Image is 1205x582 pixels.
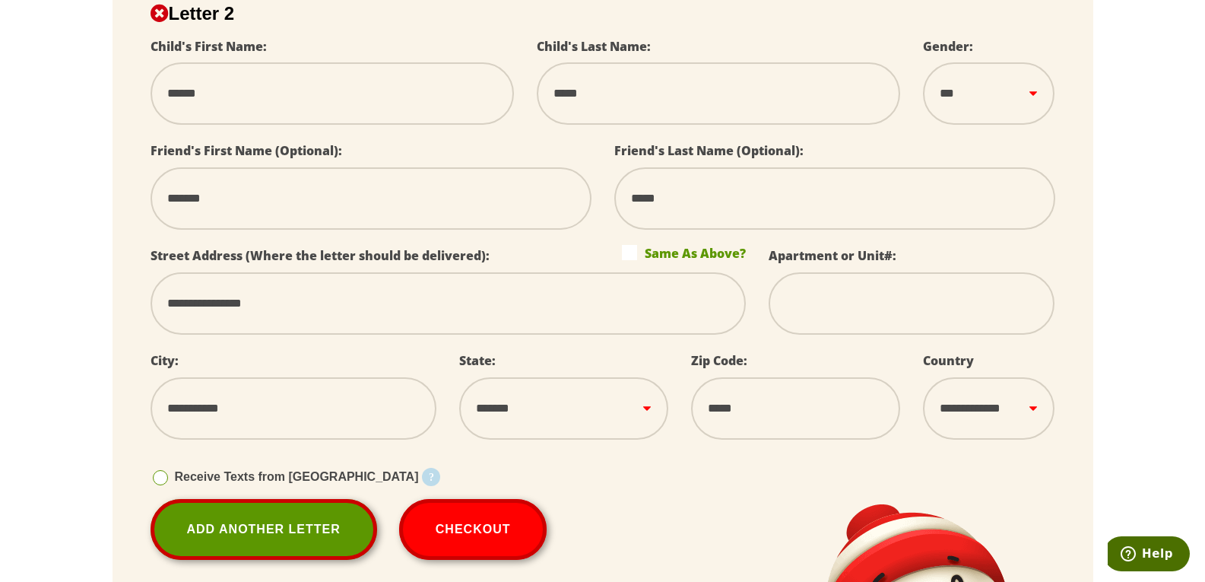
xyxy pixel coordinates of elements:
[399,499,547,560] button: Checkout
[614,142,804,159] label: Friend's Last Name (Optional):
[622,245,746,260] label: Same As Above?
[151,352,179,369] label: City:
[537,38,651,55] label: Child's Last Name:
[923,352,974,369] label: Country
[923,38,973,55] label: Gender:
[769,247,896,264] label: Apartment or Unit#:
[459,352,496,369] label: State:
[151,142,342,159] label: Friend's First Name (Optional):
[175,470,419,483] span: Receive Texts from [GEOGRAPHIC_DATA]
[151,499,377,560] a: Add Another Letter
[151,38,267,55] label: Child's First Name:
[691,352,747,369] label: Zip Code:
[151,3,1055,24] h2: Letter 2
[1108,536,1190,574] iframe: Opens a widget where you can find more information
[151,247,490,264] label: Street Address (Where the letter should be delivered):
